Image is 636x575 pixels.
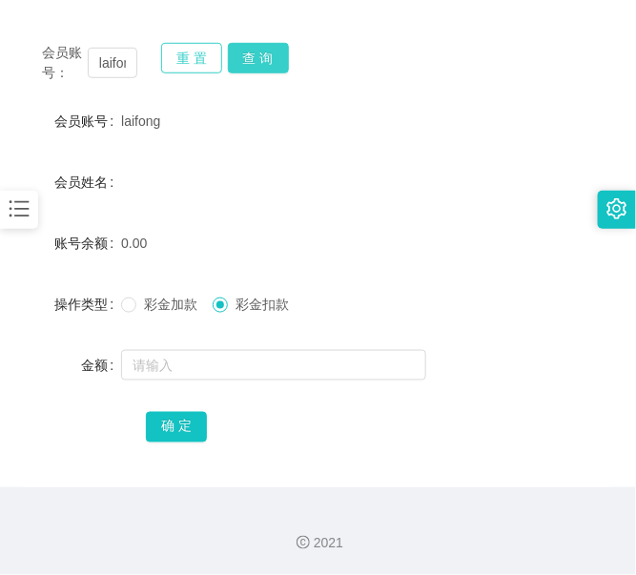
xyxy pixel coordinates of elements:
[42,43,88,83] span: 会员账号：
[121,113,160,129] span: laifong
[228,297,297,312] span: 彩金扣款
[81,358,121,373] label: 金额
[146,412,207,442] button: 确 定
[121,350,426,380] input: 请输入
[136,297,205,312] span: 彩金加款
[606,198,627,219] i: 图标: setting
[297,536,310,549] i: 图标: copyright
[54,297,121,312] label: 操作类型
[7,196,31,221] i: 图标: bars
[228,43,289,73] button: 查 询
[161,43,222,73] button: 重 置
[88,48,137,78] input: 会员账号
[121,236,147,251] span: 0.00
[54,236,121,251] label: 账号余额
[54,113,121,129] label: 会员账号
[15,533,621,553] div: 2021
[54,175,121,190] label: 会员姓名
